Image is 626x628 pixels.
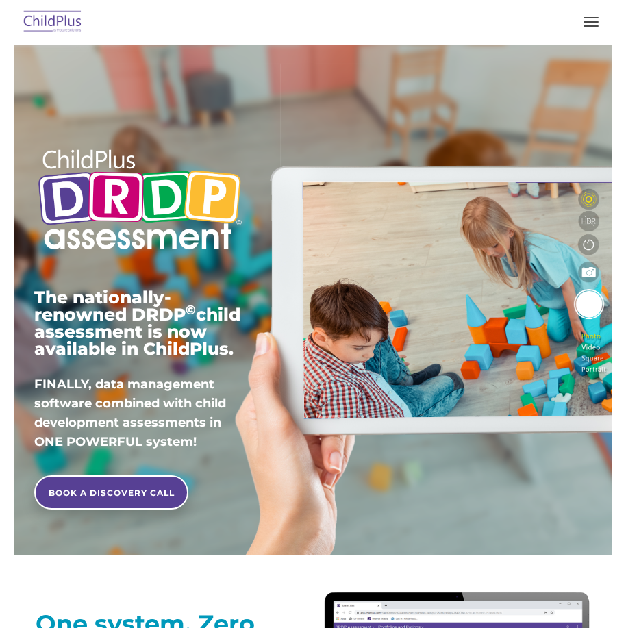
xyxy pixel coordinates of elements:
[186,302,196,318] sup: ©
[34,137,245,265] img: Copyright - DRDP Logo Light
[34,287,240,359] span: The nationally-renowned DRDP child assessment is now available in ChildPlus.
[34,377,226,449] span: FINALLY, data management software combined with child development assessments in ONE POWERFUL sys...
[21,6,85,38] img: ChildPlus by Procare Solutions
[34,475,188,510] a: BOOK A DISCOVERY CALL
